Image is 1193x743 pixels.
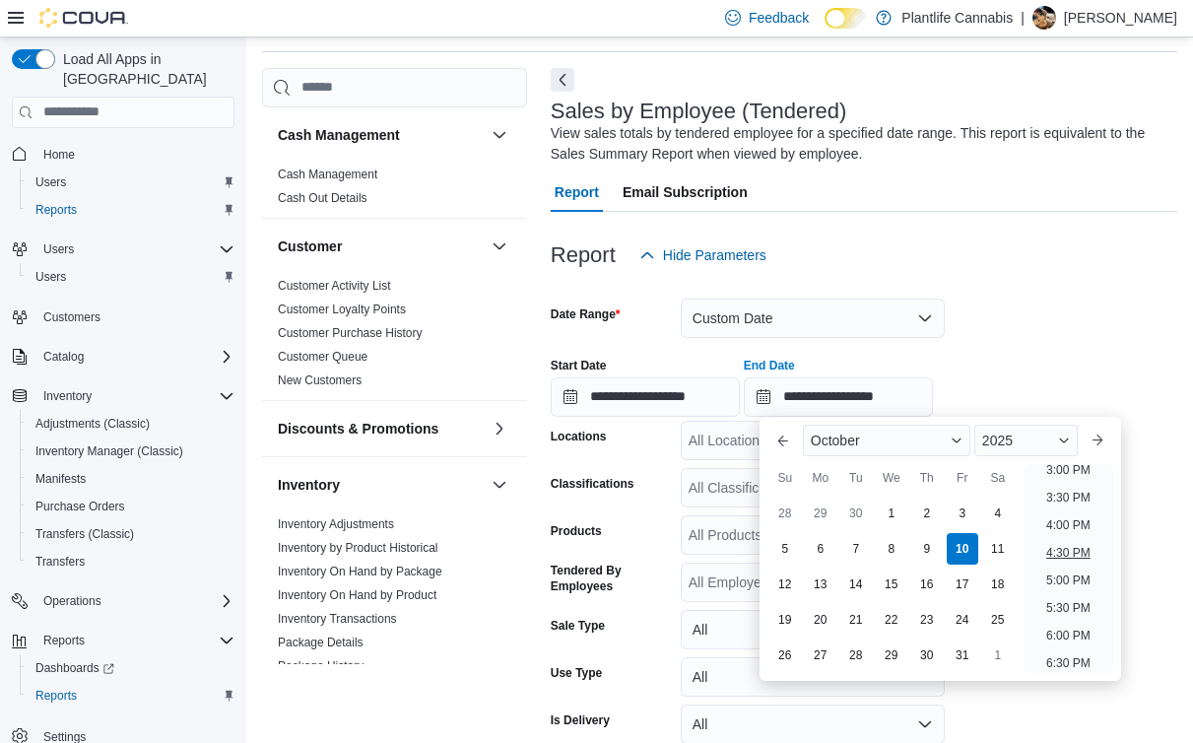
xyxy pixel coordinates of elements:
[35,471,86,487] span: Manifests
[631,236,774,275] button: Hide Parameters
[28,198,234,222] span: Reports
[901,6,1013,30] p: Plantlife Cannabis
[551,429,607,444] label: Locations
[1038,458,1098,482] li: 3:00 PM
[278,516,394,532] span: Inventory Adjustments
[278,191,367,205] a: Cash Out Details
[551,243,616,267] h3: Report
[911,498,943,529] div: day-2
[1038,569,1098,592] li: 5:00 PM
[35,305,108,329] a: Customers
[28,495,234,518] span: Purchase Orders
[20,493,242,520] button: Purchase Orders
[35,143,83,167] a: Home
[35,629,93,652] button: Reports
[43,241,74,257] span: Users
[769,498,801,529] div: day-28
[278,190,367,206] span: Cash Out Details
[35,499,125,514] span: Purchase Orders
[1038,486,1098,509] li: 3:30 PM
[35,526,134,542] span: Transfers (Classic)
[1038,596,1098,620] li: 5:30 PM
[43,309,100,325] span: Customers
[35,202,77,218] span: Reports
[35,345,234,369] span: Catalog
[35,554,85,570] span: Transfers
[35,589,234,613] span: Operations
[278,236,484,256] button: Customer
[805,498,836,529] div: day-29
[4,627,242,654] button: Reports
[262,274,527,400] div: Customer
[28,550,93,574] a: Transfers
[4,236,242,263] button: Users
[840,498,872,529] div: day-30
[20,410,242,438] button: Adjustments (Classic)
[20,520,242,548] button: Transfers (Classic)
[840,462,872,494] div: Tu
[551,712,610,728] label: Is Delivery
[551,476,634,492] label: Classifications
[876,640,907,671] div: day-29
[769,604,801,636] div: day-19
[28,495,133,518] a: Purchase Orders
[35,629,234,652] span: Reports
[488,123,511,147] button: Cash Management
[911,462,943,494] div: Th
[28,170,74,194] a: Users
[911,604,943,636] div: day-23
[278,419,438,439] h3: Discounts & Promotions
[769,640,801,671] div: day-26
[278,587,436,603] span: Inventory On Hand by Product
[278,325,423,341] span: Customer Purchase History
[805,462,836,494] div: Mo
[28,265,74,289] a: Users
[1021,6,1025,30] p: |
[551,358,607,373] label: Start Date
[947,569,978,600] div: day-17
[35,384,234,408] span: Inventory
[488,417,511,440] button: Discounts & Promotions
[278,125,484,145] button: Cash Management
[278,540,438,556] span: Inventory by Product Historical
[1038,624,1098,647] li: 6:00 PM
[28,467,234,491] span: Manifests
[769,462,801,494] div: Su
[982,640,1014,671] div: day-1
[840,640,872,671] div: day-28
[278,636,364,649] a: Package Details
[35,660,114,676] span: Dashboards
[1038,651,1098,675] li: 6:30 PM
[43,349,84,365] span: Catalog
[278,236,342,256] h3: Customer
[947,604,978,636] div: day-24
[28,467,94,491] a: Manifests
[974,425,1078,456] div: Button. Open the year selector. 2025 is currently selected.
[20,438,242,465] button: Inventory Manager (Classic)
[28,684,234,708] span: Reports
[769,533,801,565] div: day-5
[4,303,242,331] button: Customers
[551,563,673,594] label: Tendered By Employees
[28,522,234,546] span: Transfers (Classic)
[805,533,836,565] div: day-6
[43,593,101,609] span: Operations
[28,170,234,194] span: Users
[551,665,602,681] label: Use Type
[28,265,234,289] span: Users
[278,326,423,340] a: Customer Purchase History
[551,100,847,123] h3: Sales by Employee (Tendered)
[278,658,364,674] span: Package History
[43,388,92,404] span: Inventory
[825,8,866,29] input: Dark Mode
[551,306,621,322] label: Date Range
[28,522,142,546] a: Transfers (Classic)
[278,588,436,602] a: Inventory On Hand by Product
[488,473,511,497] button: Inventory
[35,416,150,432] span: Adjustments (Classic)
[4,343,242,371] button: Catalog
[681,299,945,338] button: Custom Date
[278,302,406,317] span: Customer Loyalty Points
[35,237,82,261] button: Users
[876,604,907,636] div: day-22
